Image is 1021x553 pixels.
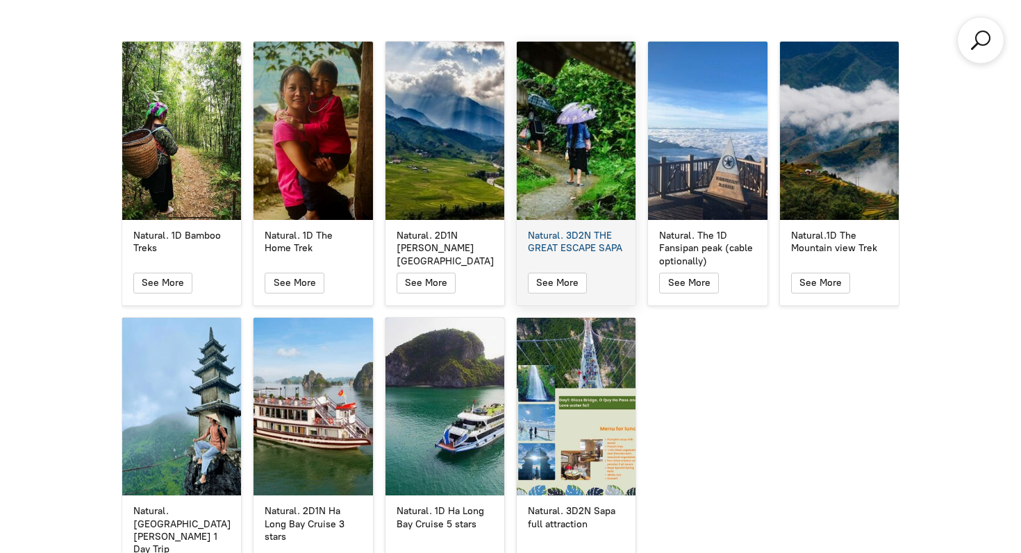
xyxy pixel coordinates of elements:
div: Natural. 1D Bamboo Treks [133,230,230,255]
div: Natural. 3D2N Sapa full attraction [528,505,624,530]
a: Natural. 2D1N Muong Hoa Valley [385,42,504,220]
a: Search products [968,28,993,53]
a: Natural. 3D2N Sapa full attraction [517,505,636,530]
a: Natural.1D The Mountain view Trek [780,230,899,255]
span: See More [142,277,184,289]
a: Natural. 1D Ha Long Bay Cruise 5 stars [385,318,504,496]
a: Natural. 3D2N THE GREAT ESCAPE SAPA [517,230,636,255]
a: Natural. 3D2N THE GREAT ESCAPE SAPA [517,42,636,220]
button: See More [397,273,456,293]
div: Natural.1D The Mountain view Trek [791,230,888,255]
span: See More [274,277,316,289]
span: See More [536,277,579,289]
button: See More [265,273,324,293]
a: Natural. 1D The Home Trek [254,42,372,220]
a: Natural. 3D2N Sapa full attraction [517,318,636,496]
button: See More [791,273,850,293]
a: Natural. Ninh Binh 1 Day Trip [122,318,241,496]
a: Natural.1D The Mountain view Trek [780,42,899,220]
div: Natural. 1D The Home Trek [265,230,361,255]
div: Natural. The 1D Fansipan peak (cable optionally) [659,230,756,268]
button: See More [659,273,718,293]
a: Natural. 2D1N Ha Long Bay Cruise 3 stars [254,318,372,496]
div: Natural. 2D1N [PERSON_NAME][GEOGRAPHIC_DATA] [397,230,493,268]
div: Natural. 2D1N Ha Long Bay Cruise 3 stars [265,505,361,543]
a: Natural. 2D1N [PERSON_NAME][GEOGRAPHIC_DATA] [385,230,504,268]
a: Natural. 1D The Home Trek [254,230,372,255]
span: See More [405,277,447,289]
span: See More [799,277,842,289]
a: Natural. The 1D Fansipan peak (cable optionally) [648,42,767,220]
button: See More [528,273,587,293]
a: Natural. 1D Ha Long Bay Cruise 5 stars [385,505,504,530]
a: Natural. The 1D Fansipan peak (cable optionally) [648,230,767,268]
span: See More [668,277,711,289]
a: Natural. 2D1N Ha Long Bay Cruise 3 stars [254,505,372,543]
a: Natural. 1D Bamboo Treks [122,42,241,220]
a: Natural. 1D Bamboo Treks [122,230,241,255]
div: Natural. 1D Ha Long Bay Cruise 5 stars [397,505,493,530]
button: See More [133,273,192,293]
div: Natural. 3D2N THE GREAT ESCAPE SAPA [528,230,624,255]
